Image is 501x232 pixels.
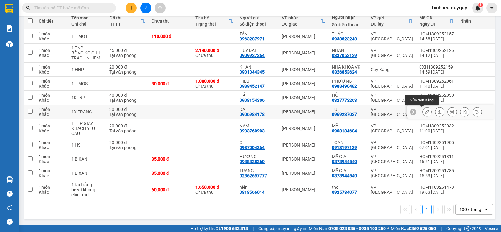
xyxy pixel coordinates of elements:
div: Cây Xăng [371,67,413,72]
div: 1 B XANH [71,171,103,176]
div: HỘI [332,93,364,98]
div: 1 món [39,31,65,36]
img: icon-new-feature [475,5,481,11]
div: Tại văn phòng [109,70,145,75]
div: Khác [39,84,65,89]
div: 19:03 [DATE] [419,190,454,195]
div: 0818566014 [240,190,265,195]
div: ĐC lấy [371,22,408,27]
div: Giao hàng [435,107,444,116]
div: VP [GEOGRAPHIC_DATA] [371,31,413,41]
div: KHÁCH YÊU CẦU [71,126,103,136]
div: 1 món [39,107,65,112]
span: Miền Bắc [391,225,436,232]
div: 0909927364 [240,53,265,58]
div: 0925784077 [332,190,357,195]
div: HƯƠNG [240,154,275,159]
th: Toggle SortBy [192,13,236,29]
div: KHANH [240,64,275,70]
div: Chi tiết [39,18,65,23]
div: 1 B XANH [71,157,103,162]
div: Chưa thu [195,48,233,58]
div: VP [GEOGRAPHIC_DATA] [371,93,413,103]
div: Chưa thu [195,185,233,195]
button: caret-down [486,3,497,13]
div: NHAN [332,48,364,53]
div: 1 món [39,140,65,145]
svg: open [484,207,489,212]
img: warehouse-icon [6,176,13,183]
div: 1 TNP [71,45,103,50]
div: tho [332,185,364,190]
div: VP [GEOGRAPHIC_DATA] [371,107,413,117]
div: Khác [39,128,65,133]
span: | [441,225,442,232]
div: 1 món [39,93,65,98]
div: HẢI [240,93,275,98]
span: | [253,225,254,232]
div: Tên món [71,15,103,20]
div: [PERSON_NAME] [282,171,326,176]
div: HCM1309252061 [419,79,454,84]
div: TẤN [240,31,275,36]
div: HCM1209251785 [419,168,454,173]
div: 1 HNP [71,67,103,72]
div: CHI [240,140,275,145]
div: VP [GEOGRAPHIC_DATA] [371,123,413,133]
button: aim [155,3,166,13]
div: 1.650.000 đ [195,185,233,190]
div: HCM1309252032 [419,123,454,128]
div: 1 T MOST [71,81,103,86]
div: Khác [39,70,65,75]
div: 1 món [39,168,65,173]
div: 07:01 [DATE] [419,145,454,150]
div: HCM1309252030 [419,93,454,98]
div: 0373944540 [332,159,357,164]
div: Tại văn phòng [109,98,145,103]
span: copyright [466,226,471,231]
div: CXH1309252159 [419,64,454,70]
span: search [26,6,30,10]
div: HIEU [240,79,275,84]
div: Số điện thoại [332,22,364,27]
button: 1 [422,205,432,214]
div: Tại văn phòng [109,128,145,133]
div: 1 món [39,154,65,159]
div: VP [GEOGRAPHIC_DATA] [371,168,413,178]
div: 1 món [39,48,65,53]
div: 0337052129 [332,53,357,58]
div: 1 k x trắng [71,182,103,187]
div: 1KTNP [71,95,103,100]
div: VP [GEOGRAPHIC_DATA] [371,79,413,89]
img: warehouse-icon [6,41,13,47]
div: 20.000 đ [109,140,145,145]
span: Miền Nam [309,225,386,232]
div: [PERSON_NAME] [282,109,326,114]
button: plus [126,3,137,13]
div: 110.000 đ [152,34,189,39]
div: 14:59 [DATE] [419,70,454,75]
div: NHA KHOA VK [332,64,364,70]
div: Ghi chú [71,22,103,27]
div: Sửa đơn hàng [405,95,439,105]
div: HUY DAT [240,48,275,53]
div: HCM1109251479 [419,185,454,190]
span: question-circle [7,191,13,197]
div: HCM1309252126 [419,48,454,53]
div: 0963287971 [240,36,265,41]
div: Ngày ĐH [419,22,449,27]
div: 1 món [39,185,65,190]
div: 0989452147 [240,84,265,89]
span: message [7,219,13,225]
th: Toggle SortBy [368,13,416,29]
span: bichlieu.duyquy [427,4,472,12]
div: Thu hộ [195,15,228,20]
div: 20.000 đ [109,123,145,128]
div: 20.000 đ [109,64,145,70]
div: 1 T MÓT [71,34,103,39]
div: 0938823248 [332,36,357,41]
div: Người gửi [240,15,275,20]
div: VP [GEOGRAPHIC_DATA] [371,48,413,58]
div: Mã GD [419,15,449,20]
input: Tìm tên, số ĐT hoặc mã đơn [34,4,108,11]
